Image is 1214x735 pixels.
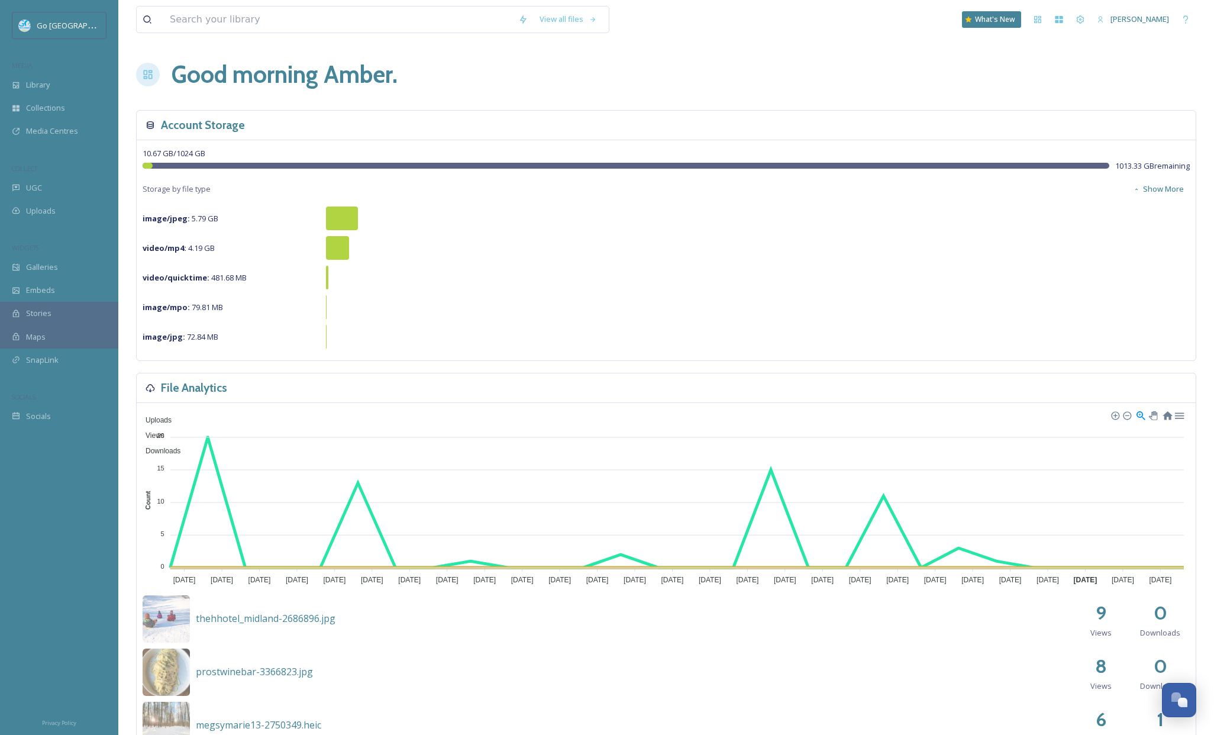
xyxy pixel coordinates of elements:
tspan: [DATE] [1112,576,1134,584]
tspan: [DATE] [323,576,346,584]
a: Privacy Policy [42,715,76,729]
tspan: 15 [157,465,164,472]
a: [PERSON_NAME] [1091,8,1175,31]
tspan: 10 [157,497,164,504]
tspan: [DATE] [473,576,496,584]
strong: image/mpo : [143,302,190,312]
tspan: [DATE] [661,576,684,584]
input: Search your library [164,7,512,33]
span: Downloads [1140,681,1180,692]
span: Uploads [26,205,56,217]
span: Downloads [137,447,180,455]
button: Show More [1127,178,1190,201]
tspan: [DATE] [436,576,459,584]
tspan: [DATE] [286,576,308,584]
tspan: [DATE] [398,576,421,584]
tspan: [DATE] [886,576,909,584]
div: Reset Zoom [1162,410,1172,420]
span: COLLECT [12,164,37,173]
span: Media Centres [26,125,78,137]
span: UGC [26,182,42,194]
img: c3779420-4ae3-4067-aebe-3ace1f5b1254.jpg [143,649,190,696]
strong: video/mp4 : [143,243,186,253]
tspan: [DATE] [924,576,947,584]
span: 1013.33 GB remaining [1115,160,1190,172]
tspan: [DATE] [1037,576,1059,584]
a: View all files [534,8,603,31]
strong: image/jpeg : [143,213,190,224]
span: Uploads [137,416,172,424]
tspan: 20 [157,432,164,439]
tspan: [DATE] [736,576,758,584]
div: Zoom In [1110,411,1119,419]
h2: 1 [1157,705,1164,734]
tspan: [DATE] [624,576,646,584]
h2: 9 [1096,599,1106,627]
img: GoGreatLogo_MISkies_RegionalTrails%20%281%29.png [19,20,31,31]
h2: 0 [1154,652,1167,681]
text: Count [144,491,151,510]
span: Views [137,431,164,440]
tspan: [DATE] [548,576,571,584]
span: Maps [26,331,46,343]
span: 72.84 MB [143,331,218,342]
tspan: [DATE] [999,576,1022,584]
div: Selection Zoom [1135,410,1145,420]
span: megsymarie13-2750349.heic [196,718,321,731]
tspan: [DATE] [361,576,383,584]
span: Embeds [26,285,55,296]
span: Storage by file type [143,183,211,195]
button: Open Chat [1162,683,1196,717]
tspan: [DATE] [1074,576,1097,584]
span: thehhotel_midland-2686896.jpg [196,612,335,625]
tspan: [DATE] [811,576,834,584]
img: 709e1b17-0c2f-4387-b1f5-694510e948cc.jpg [143,595,190,643]
h3: File Analytics [161,379,227,396]
span: 10.67 GB / 1024 GB [143,148,205,159]
tspan: [DATE] [211,576,233,584]
span: MEDIA [12,61,33,70]
tspan: [DATE] [248,576,271,584]
tspan: [DATE] [1149,576,1171,584]
tspan: [DATE] [774,576,796,584]
h2: 0 [1154,599,1167,627]
div: Zoom Out [1122,411,1131,419]
tspan: 5 [161,530,164,537]
span: WIDGETS [12,243,39,252]
h2: 6 [1096,705,1106,734]
span: Views [1090,627,1112,639]
span: Socials [26,411,51,422]
span: Downloads [1140,627,1180,639]
span: [PERSON_NAME] [1110,14,1169,24]
tspan: 0 [161,563,164,570]
span: Views [1090,681,1112,692]
span: Collections [26,102,65,114]
span: SOCIALS [12,392,35,401]
h1: Good morning Amber . [172,57,398,92]
tspan: [DATE] [511,576,534,584]
div: Panning [1149,411,1156,418]
tspan: [DATE] [961,576,984,584]
tspan: [DATE] [699,576,721,584]
span: 481.68 MB [143,272,247,283]
a: What's New [962,11,1021,28]
span: Stories [26,308,51,319]
span: 4.19 GB [143,243,215,253]
h2: 8 [1095,652,1107,681]
tspan: [DATE] [849,576,871,584]
span: SnapLink [26,354,59,366]
span: 5.79 GB [143,213,218,224]
span: Galleries [26,262,58,273]
span: 79.81 MB [143,302,223,312]
strong: video/quicktime : [143,272,209,283]
span: Privacy Policy [42,719,76,727]
span: Go [GEOGRAPHIC_DATA] [37,20,124,31]
h3: Account Storage [161,117,245,134]
span: prostwinebar-3366823.jpg [196,665,313,678]
strong: image/jpg : [143,331,185,342]
div: Menu [1174,410,1184,420]
tspan: [DATE] [586,576,609,584]
tspan: [DATE] [173,576,196,584]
